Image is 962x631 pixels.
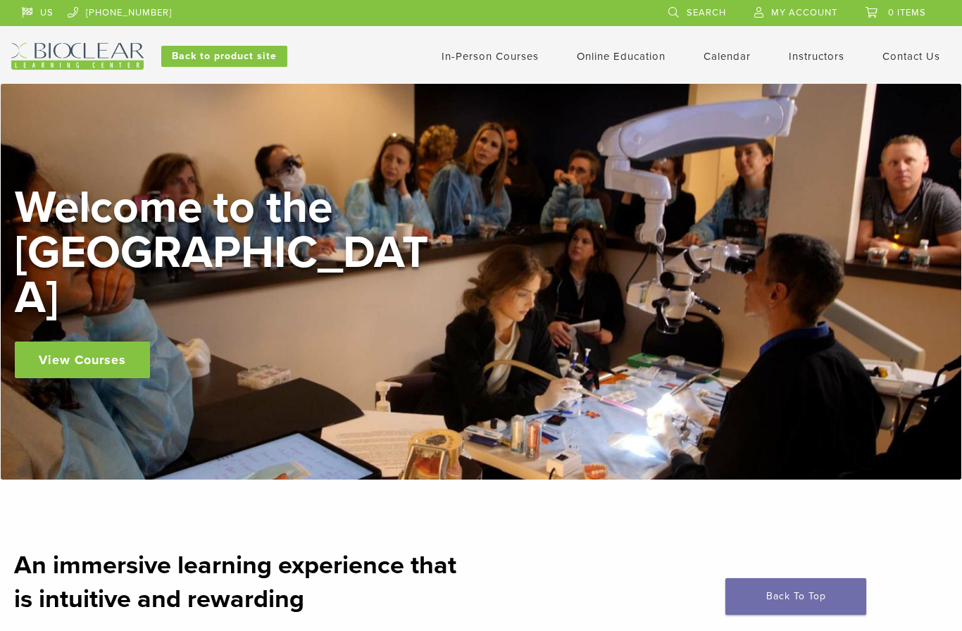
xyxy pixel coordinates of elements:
[11,43,144,70] img: Bioclear
[442,50,539,63] a: In-Person Courses
[14,550,456,614] strong: An immersive learning experience that is intuitive and rewarding
[161,46,287,67] a: Back to product site
[789,50,844,63] a: Instructors
[725,578,866,615] a: Back To Top
[704,50,751,63] a: Calendar
[771,7,837,18] span: My Account
[888,7,926,18] span: 0 items
[577,50,666,63] a: Online Education
[882,50,940,63] a: Contact Us
[687,7,726,18] span: Search
[15,342,150,378] a: View Courses
[15,185,437,320] h2: Welcome to the [GEOGRAPHIC_DATA]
